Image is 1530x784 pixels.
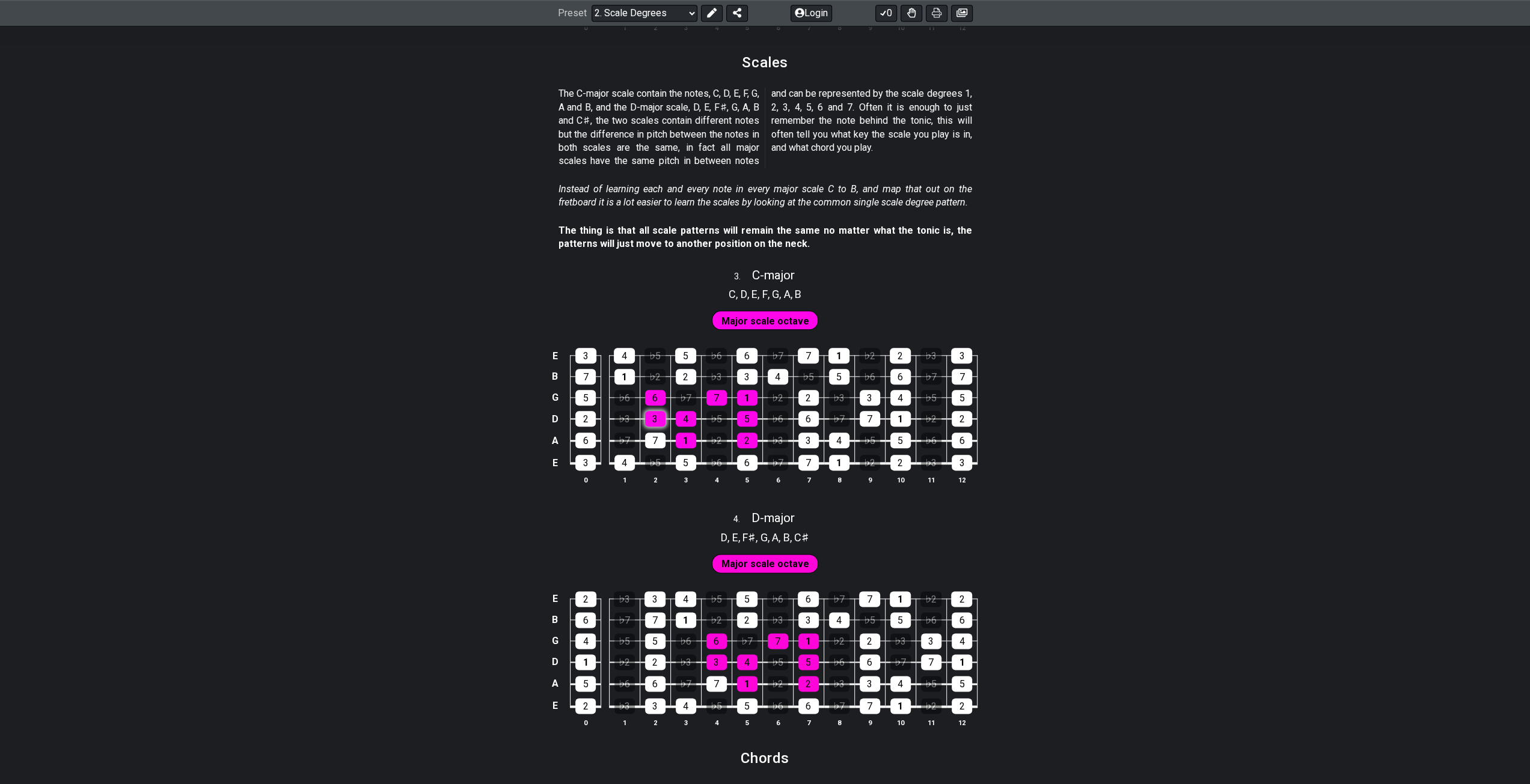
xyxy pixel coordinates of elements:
[860,433,880,448] div: ♭5
[706,591,727,607] div: ♭5
[706,654,727,670] div: 3
[890,654,911,670] div: ♭7
[824,21,854,34] th: 8
[645,676,666,691] div: 6
[645,633,666,649] div: 5
[860,390,880,406] div: 3
[645,390,666,406] div: 6
[729,286,736,302] span: C
[798,612,819,628] div: 3
[706,455,727,470] div: ♭6
[768,676,788,691] div: ♭2
[798,455,819,470] div: 7
[921,390,941,406] div: ♭5
[558,183,972,208] em: Instead of learning each and every note in every major scale C to B, and map that out on the fret...
[676,654,696,670] div: ♭3
[614,591,635,607] div: ♭3
[921,654,941,670] div: 7
[721,312,809,330] span: First enable full edit mode to edit
[951,5,973,22] button: Create image
[901,5,922,22] button: Toggle Dexterity for all fretkits
[706,411,727,427] div: ♭5
[548,651,562,673] td: D
[676,676,696,691] div: ♭7
[736,286,741,302] span: ,
[921,676,941,691] div: ♭5
[854,21,885,34] th: 9
[921,433,941,448] div: ♭6
[952,698,972,714] div: 2
[706,433,727,448] div: ♭2
[548,694,562,717] td: E
[575,455,596,470] div: 3
[920,348,941,363] div: ♭3
[756,529,760,545] span: ,
[548,630,562,651] td: G
[737,654,757,670] div: 4
[548,451,562,474] td: E
[890,612,911,628] div: 5
[829,612,849,628] div: 4
[798,369,819,384] div: ♭5
[614,612,635,628] div: ♭7
[768,698,788,714] div: ♭6
[829,698,849,714] div: ♭7
[854,473,885,486] th: 9
[676,633,696,649] div: ♭6
[768,654,788,670] div: ♭5
[859,591,880,607] div: 7
[921,612,941,628] div: ♭6
[575,676,596,691] div: 5
[706,676,727,691] div: 7
[571,473,601,486] th: 0
[592,5,697,22] select: Preset
[548,588,562,609] td: E
[670,473,701,486] th: 3
[829,369,849,384] div: 5
[885,717,916,729] th: 10
[614,654,635,670] div: ♭2
[721,529,727,545] span: D
[798,390,819,406] div: 2
[736,591,757,607] div: 5
[732,717,762,729] th: 5
[921,698,941,714] div: ♭2
[558,225,972,249] strong: The thing is that all scale patterns will remain the same no matter what the tonic is, the patter...
[829,390,849,406] div: ♭3
[768,369,788,384] div: 4
[644,348,666,363] div: ♭5
[721,555,809,573] span: First enable full edit mode to edit
[916,473,946,486] th: 11
[609,473,640,486] th: 1
[890,390,911,406] div: 4
[675,348,696,363] div: 5
[747,286,752,302] span: ,
[614,411,635,427] div: ♭3
[558,87,972,168] p: The C-major scale contain the notes, C, D, E, F, G, A and B, and the D-major scale, D, E, F♯, G, ...
[890,591,911,607] div: 1
[571,717,601,729] th: 0
[885,473,916,486] th: 10
[768,411,788,427] div: ♭6
[795,286,801,302] span: B
[860,612,880,628] div: ♭5
[640,473,670,486] th: 2
[676,612,696,628] div: 1
[885,21,916,34] th: 10
[575,633,596,649] div: 4
[798,698,819,714] div: 6
[645,654,666,670] div: 2
[793,473,824,486] th: 7
[798,433,819,448] div: 3
[779,529,783,545] span: ,
[762,717,793,729] th: 6
[793,21,824,34] th: 7
[737,698,757,714] div: 5
[779,286,784,302] span: ,
[575,369,596,384] div: 7
[860,411,880,427] div: 7
[738,529,743,545] span: ,
[737,676,757,691] div: 1
[952,612,972,628] div: 6
[614,633,635,649] div: ♭5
